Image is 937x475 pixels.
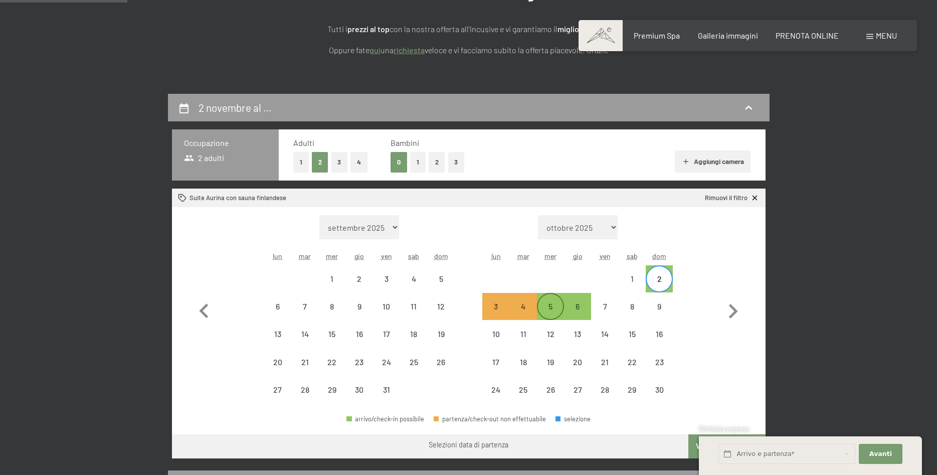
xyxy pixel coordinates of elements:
[510,321,537,348] div: Tue Nov 11 2025
[374,302,399,328] div: 10
[619,265,646,292] div: partenza/check-out non effettuabile
[373,349,400,376] div: Fri Oct 24 2025
[401,275,426,300] div: 4
[369,45,381,55] a: quì
[318,349,345,376] div: Wed Oct 22 2025
[264,321,291,348] div: Mon Oct 13 2025
[564,376,591,403] div: partenza/check-out non effettuabile
[482,349,509,376] div: Mon Nov 17 2025
[373,321,400,348] div: Fri Oct 17 2025
[346,376,373,403] div: partenza/check-out non effettuabile
[511,386,536,411] div: 25
[619,265,646,292] div: Sat Nov 01 2025
[428,302,453,328] div: 12
[291,293,318,320] div: Tue Oct 07 2025
[510,376,537,403] div: partenza/check-out non effettuabile
[264,293,291,320] div: partenza/check-out non effettuabile
[646,376,673,403] div: partenza/check-out non effettuabile
[373,376,400,403] div: partenza/check-out non effettuabile
[292,358,317,383] div: 21
[537,321,564,348] div: Wed Nov 12 2025
[537,293,564,320] div: partenza/check-out possibile
[265,302,290,328] div: 6
[592,358,617,383] div: 21
[318,265,345,292] div: partenza/check-out non effettuabile
[427,293,454,320] div: partenza/check-out non effettuabile
[429,440,508,450] div: Selezioni data di partenza
[592,330,617,355] div: 14
[564,293,591,320] div: partenza/check-out possibile
[264,293,291,320] div: Mon Oct 06 2025
[381,252,392,260] abbr: venerdì
[591,321,618,348] div: Fri Nov 14 2025
[448,152,465,173] button: 3
[400,349,427,376] div: Sat Oct 25 2025
[646,321,673,348] div: Sun Nov 16 2025
[184,152,225,164] span: 2 adulti
[264,349,291,376] div: Mon Oct 20 2025
[373,376,400,403] div: Fri Oct 31 2025
[718,215,747,404] button: Mese successivo
[293,152,309,173] button: 1
[400,265,427,292] div: partenza/check-out non effettuabile
[564,321,591,348] div: partenza/check-out non effettuabile
[537,293,564,320] div: Wed Nov 05 2025
[291,349,318,376] div: partenza/check-out non effettuabile
[619,376,646,403] div: Sat Nov 29 2025
[401,330,426,355] div: 18
[199,101,272,114] h2: 2 novembre al …
[646,349,673,376] div: partenza/check-out non effettuabile
[326,252,338,260] abbr: mercoledì
[400,293,427,320] div: Sat Oct 11 2025
[482,321,509,348] div: partenza/check-out non effettuabile
[400,265,427,292] div: Sat Oct 04 2025
[434,252,448,260] abbr: domenica
[565,302,590,328] div: 6
[346,349,373,376] div: partenza/check-out non effettuabile
[619,376,646,403] div: partenza/check-out non effettuabile
[346,349,373,376] div: Thu Oct 23 2025
[565,358,590,383] div: 20
[292,302,317,328] div: 7
[291,376,318,403] div: Tue Oct 28 2025
[408,252,419,260] abbr: sabato
[620,302,645,328] div: 8
[190,215,219,404] button: Mese precedente
[373,293,400,320] div: Fri Oct 10 2025
[347,275,372,300] div: 2
[565,330,590,355] div: 13
[391,138,419,147] span: Bambini
[346,321,373,348] div: Thu Oct 16 2025
[184,137,267,148] h3: Occupazione
[591,376,618,403] div: partenza/check-out non effettuabile
[218,44,719,57] p: Oppure fate una veloce e vi facciamo subito la offerta piacevole. Grazie
[517,252,529,260] abbr: martedì
[537,349,564,376] div: partenza/check-out non effettuabile
[427,349,454,376] div: Sun Oct 26 2025
[374,386,399,411] div: 31
[331,152,348,173] button: 3
[319,386,344,411] div: 29
[318,321,345,348] div: partenza/check-out non effettuabile
[347,358,372,383] div: 23
[291,376,318,403] div: partenza/check-out non effettuabile
[428,358,453,383] div: 26
[511,330,536,355] div: 11
[427,265,454,292] div: partenza/check-out non effettuabile
[318,376,345,403] div: Wed Oct 29 2025
[510,349,537,376] div: Tue Nov 18 2025
[318,349,345,376] div: partenza/check-out non effettuabile
[619,293,646,320] div: Sat Nov 08 2025
[647,330,672,355] div: 16
[346,265,373,292] div: Thu Oct 02 2025
[544,252,556,260] abbr: mercoledì
[699,425,749,433] span: Richiesta express
[859,444,902,464] button: Avanti
[346,293,373,320] div: partenza/check-out non effettuabile
[483,358,508,383] div: 17
[350,152,367,173] button: 4
[292,386,317,411] div: 28
[634,31,680,40] a: Premium Spa
[483,302,508,328] div: 3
